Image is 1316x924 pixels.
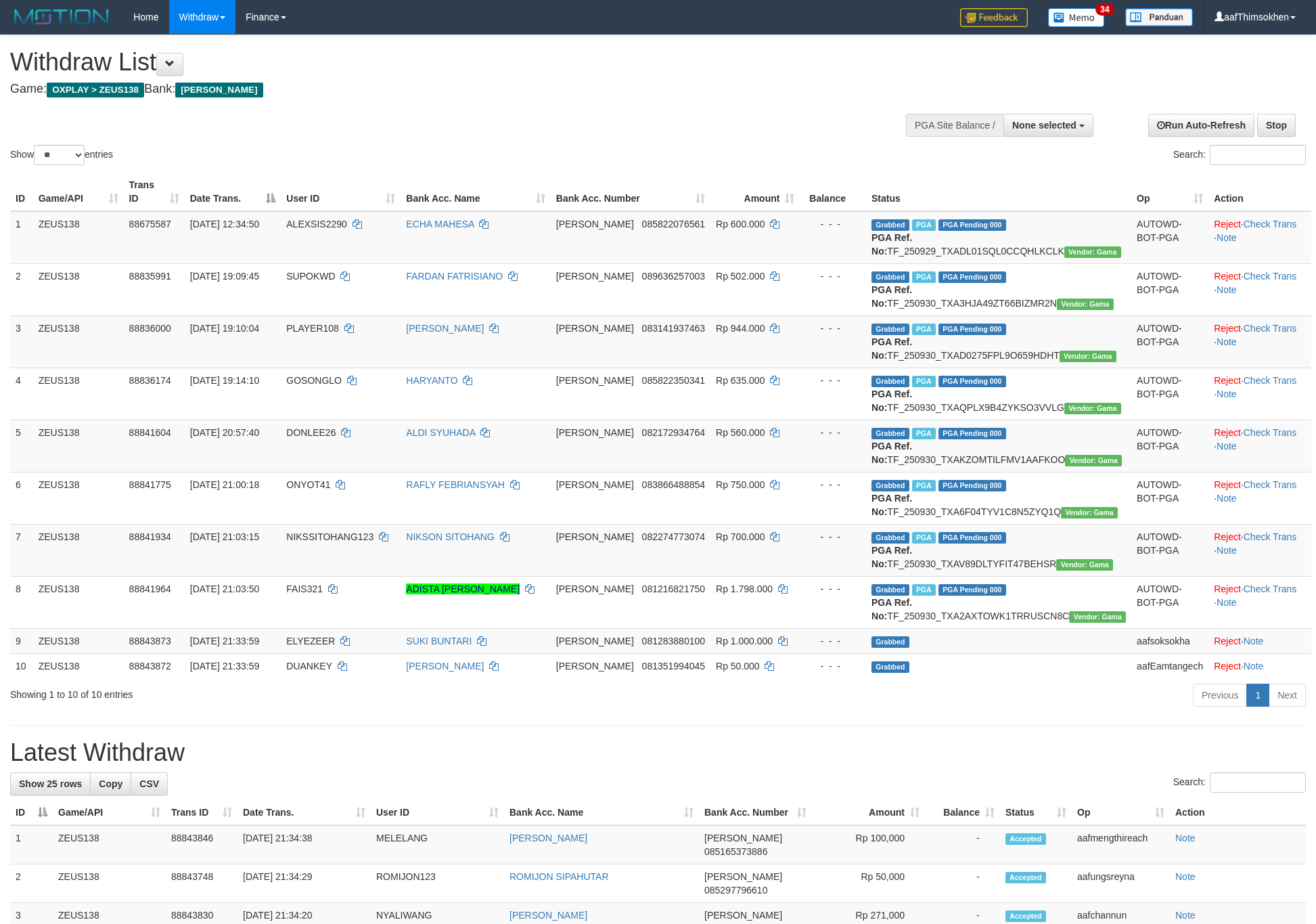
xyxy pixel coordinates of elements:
[871,389,912,413] b: PGA Ref. No:
[1208,472,1311,524] td: · ·
[406,219,474,229] a: ECHA MAHESA
[912,584,936,596] span: Marked by aafkaynarin
[556,531,634,542] span: [PERSON_NAME]
[716,323,765,334] span: Rp 944.000
[406,661,484,672] a: [PERSON_NAME]
[1217,336,1237,347] a: Note
[871,661,909,673] span: Grabbed
[1214,636,1241,646] a: Reject
[406,375,457,386] a: HARYANTO
[710,173,800,211] th: Amount: activate to sort column ascending
[129,427,171,438] span: 88841604
[1061,507,1118,519] span: Vendor URL: https://trx31.1velocity.biz
[1005,833,1046,845] span: Accepted
[190,479,259,490] span: [DATE] 21:00:18
[406,531,494,542] a: NIKSON SITOHANG
[10,682,538,701] div: Showing 1 to 10 of 10 entries
[504,800,699,825] th: Bank Acc. Name: activate to sort column ascending
[131,772,168,795] a: CSV
[1060,351,1116,362] span: Vendor URL: https://trx31.1velocity.biz
[190,219,259,229] span: [DATE] 12:34:50
[1057,299,1114,310] span: Vendor URL: https://trx31.1velocity.biz
[1244,584,1297,594] a: Check Trans
[716,427,765,438] span: Rp 560.000
[1208,315,1311,368] td: · ·
[1170,800,1306,825] th: Action
[33,653,124,678] td: ZEUS138
[129,271,171,282] span: 88835991
[1131,576,1208,628] td: AUTOWD-BOT-PGA
[10,739,1306,766] h1: Latest Withdraw
[1131,472,1208,524] td: AUTOWD-BOT-PGA
[185,173,281,211] th: Date Trans.: activate to sort column descending
[1208,368,1311,420] td: · ·
[805,478,861,491] div: - - -
[124,173,185,211] th: Trans ID: activate to sort column ascending
[556,271,634,282] span: [PERSON_NAME]
[1173,772,1306,793] label: Search:
[190,636,259,646] span: [DATE] 21:33:59
[33,628,124,653] td: ZEUS138
[912,480,936,491] span: Marked by aafkaynarin
[129,661,171,672] span: 88843872
[1208,211,1311,264] td: · ·
[33,368,124,420] td: ZEUS138
[129,375,171,386] span: 88836174
[556,661,634,672] span: [PERSON_NAME]
[53,864,166,903] td: ZEUS138
[1208,576,1311,628] td: · ·
[704,846,767,857] span: Copy 085165373886 to clipboard
[33,576,124,628] td: ZEUS138
[371,864,504,903] td: ROMIJON123
[704,871,782,882] span: [PERSON_NAME]
[10,173,33,211] th: ID
[1269,684,1306,707] a: Next
[1246,684,1269,707] a: 1
[556,375,634,386] span: [PERSON_NAME]
[10,772,91,795] a: Show 25 rows
[1208,524,1311,576] td: · ·
[33,211,124,264] td: ZEUS138
[1131,315,1208,368] td: AUTOWD-BOT-PGA
[281,173,401,211] th: User ID: activate to sort column ascending
[871,428,909,439] span: Grabbed
[938,271,1006,283] span: PGA Pending
[938,480,1006,491] span: PGA Pending
[805,322,861,335] div: - - -
[10,524,33,576] td: 7
[1208,263,1311,315] td: · ·
[805,217,861,231] div: - - -
[1244,271,1297,282] a: Check Trans
[866,524,1131,576] td: TF_250930_TXAV89DLTYFIT47BEHSR
[1210,145,1306,165] input: Search:
[805,582,861,596] div: - - -
[912,324,936,335] span: Marked by aafpengsreynich
[53,825,166,864] td: ZEUS138
[166,800,237,825] th: Trans ID: activate to sort column ascending
[871,545,912,569] b: PGA Ref. No:
[10,211,33,264] td: 1
[1064,403,1121,414] span: Vendor URL: https://trx31.1velocity.biz
[406,584,520,594] a: ADISTA [PERSON_NAME]
[1005,910,1046,922] span: Accepted
[866,368,1131,420] td: TF_250930_TXAQPLX9B4ZYKSO3VVLG
[129,584,171,594] span: 88841964
[129,219,171,229] span: 88675587
[642,584,705,594] span: Copy 081216821750 to clipboard
[812,825,925,864] td: Rp 100,000
[866,173,1131,211] th: Status
[1131,524,1208,576] td: AUTOWD-BOT-PGA
[716,479,765,490] span: Rp 750.000
[33,315,124,368] td: ZEUS138
[871,493,912,517] b: PGA Ref. No:
[1125,8,1193,26] img: panduan.png
[286,323,339,334] span: PLAYER108
[10,83,864,96] h4: Game: Bank:
[912,219,936,231] span: Marked by aafpengsreynich
[509,871,609,882] a: ROMIJON SIPAHUTAR
[1000,800,1072,825] th: Status: activate to sort column ascending
[1173,145,1306,165] label: Search:
[871,219,909,231] span: Grabbed
[47,83,144,97] span: OXPLAY > ZEUS138
[866,420,1131,472] td: TF_250930_TXAKZOMTILFMV1AAFKOO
